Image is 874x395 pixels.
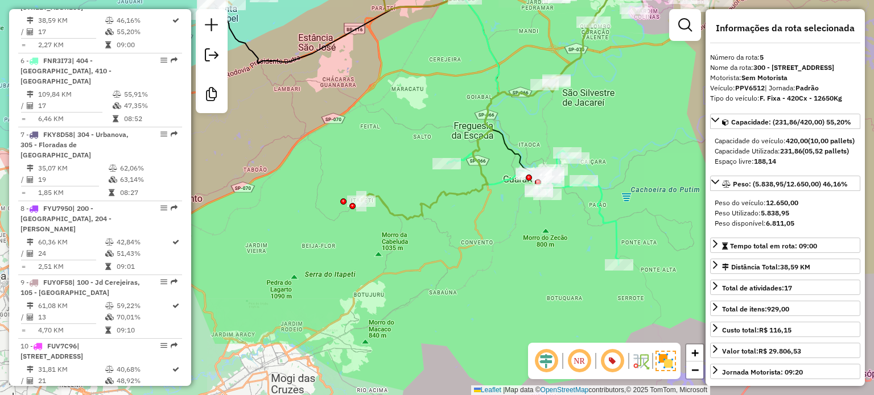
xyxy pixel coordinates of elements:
span: 10 - [20,342,83,360]
div: Nome da rota: [710,63,860,73]
span: 6 - [20,56,112,85]
span: FKY8D58 [43,130,73,139]
a: Total de itens:929,00 [710,301,860,316]
div: Total hectolitro: [710,385,860,395]
a: Leaflet [474,386,501,394]
i: Total de Atividades [27,377,34,384]
span: + [691,346,699,360]
i: Rota otimizada [172,17,179,24]
img: Exibir/Ocultar setores [655,351,676,371]
span: Exibir número da rota [599,347,626,375]
i: % de utilização do peso [109,165,117,172]
strong: 37,80 hL [758,385,786,394]
i: Rota otimizada [172,366,179,373]
div: Veículo: [710,83,860,93]
td: 1,85 KM [38,187,108,198]
td: 17 [38,100,112,111]
div: Motorista: [710,73,860,83]
i: % de utilização da cubagem [105,28,114,35]
a: Valor total:R$ 29.806,53 [710,343,860,358]
div: Espaço livre: [715,156,856,167]
td: 2,27 KM [38,39,105,51]
i: % de utilização da cubagem [105,314,114,321]
i: Tempo total em rota [105,41,111,48]
span: − [691,363,699,377]
span: | 200 - [GEOGRAPHIC_DATA], 204 - [PERSON_NAME] [20,204,112,233]
strong: (05,52 pallets) [802,147,849,155]
span: 8 - [20,204,112,233]
em: Rota exportada [171,205,178,211]
i: Distância Total [27,239,34,246]
span: Tempo total em rota: 09:00 [730,242,817,250]
td: / [20,248,26,259]
strong: R$ 29.806,53 [758,347,801,355]
strong: R$ 116,15 [759,326,791,334]
span: Total de atividades: [722,284,792,292]
i: % de utilização do peso [113,91,121,98]
div: Total de itens: [722,304,789,314]
span: | [503,386,505,394]
div: Tipo do veículo: [710,93,860,103]
div: Número da rota: [710,52,860,63]
strong: F. Fixa - 420Cx - 12650Kg [760,94,842,102]
i: % de utilização do peso [105,366,114,373]
td: 6,46 KM [38,113,112,124]
strong: (10,00 pallets) [808,136,855,145]
td: 24 [38,248,105,259]
em: Opções [160,131,167,138]
div: Custo total: [722,325,791,335]
td: / [20,100,26,111]
span: Ocultar NR [566,347,593,375]
i: % de utilização da cubagem [105,250,114,257]
div: Capacidade Utilizada: [715,146,856,156]
td: / [20,174,26,185]
strong: 6.811,05 [766,219,794,227]
i: % de utilização da cubagem [109,176,117,183]
td: 35,07 KM [38,163,108,174]
td: 38,59 KM [38,15,105,26]
span: | 100 - Jd Cerejeiras, 105 - [GEOGRAPHIC_DATA] [20,278,140,297]
i: Tempo total em rota [113,115,118,122]
a: Jornada Motorista: 09:20 [710,364,860,379]
td: 08:52 [123,113,178,124]
a: Capacidade: (231,86/420,00) 55,20% [710,114,860,129]
a: Zoom in [686,344,703,361]
a: Nova sessão e pesquisa [200,14,223,39]
a: OpenStreetMap [541,386,589,394]
td: / [20,311,26,323]
i: Distância Total [27,91,34,98]
td: 31,81 KM [38,364,105,375]
strong: 420,00 [786,136,808,145]
span: | Jornada: [765,84,819,92]
a: Exportar sessão [200,44,223,69]
em: Rota exportada [171,57,178,64]
td: 42,84% [116,236,171,248]
em: Rota exportada [171,342,178,349]
i: Total de Atividades [27,250,34,257]
div: Jornada Motorista: 09:20 [722,367,803,377]
td: 4,70 KM [38,325,105,336]
td: 2,51 KM [38,261,105,272]
span: FNR3I73 [43,56,72,65]
div: Distância Total: [722,262,810,272]
i: Rota otimizada [172,302,179,309]
i: % de utilização do peso [105,302,114,309]
span: | 304 - Urbanova, 305 - Floradas de [GEOGRAPHIC_DATA] [20,130,129,159]
td: 09:00 [116,39,171,51]
i: Total de Atividades [27,28,34,35]
td: 40,68% [116,364,171,375]
td: 61,08 KM [38,300,105,311]
strong: 188,14 [754,157,776,165]
td: / [20,375,26,386]
td: = [20,187,26,198]
em: Rota exportada [171,131,178,138]
a: Total de atividades:17 [710,280,860,295]
span: Ocultar deslocamento [533,347,560,375]
em: Opções [160,342,167,349]
td: 48,92% [116,375,171,386]
i: % de utilização do peso [105,239,114,246]
i: Rota otimizada [172,239,179,246]
td: 47,35% [123,100,178,111]
div: Peso disponível: [715,218,856,228]
em: Opções [160,205,167,211]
